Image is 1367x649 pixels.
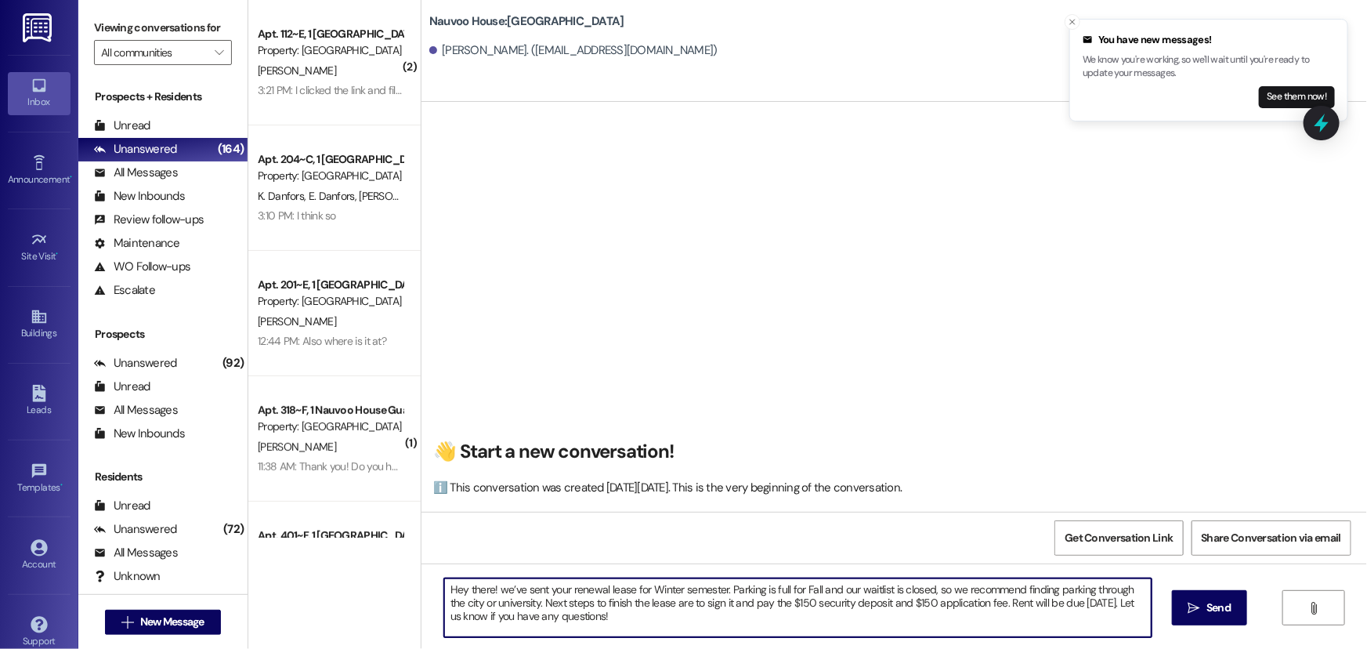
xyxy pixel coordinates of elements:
[359,189,442,203] span: [PERSON_NAME]
[94,568,161,585] div: Unknown
[94,282,155,299] div: Escalate
[258,402,403,419] div: Apt. 318~F, 1 Nauvoo House Guarantors
[258,26,403,42] div: Apt. 112~E, 1 [GEOGRAPHIC_DATA]
[258,440,336,454] span: [PERSON_NAME]
[78,89,248,105] div: Prospects + Residents
[8,380,71,422] a: Leads
[258,528,403,544] div: Apt. 401~F, 1 [GEOGRAPHIC_DATA]
[94,141,177,158] div: Unanswered
[433,480,1347,496] div: ℹ️ This conversation was created [DATE][DATE]. This is the very beginning of the conversation.
[94,402,178,419] div: All Messages
[56,248,59,259] span: •
[219,351,248,375] div: (92)
[433,440,1347,464] h2: 👋 Start a new conversation!
[429,42,718,59] div: [PERSON_NAME]. ([EMAIL_ADDRESS][DOMAIN_NAME])
[8,303,71,346] a: Buildings
[94,16,232,40] label: Viewing conversations for
[8,535,71,577] a: Account
[1308,602,1320,615] i: 
[219,517,248,542] div: (72)
[429,13,624,30] b: Nauvoo House: [GEOGRAPHIC_DATA]
[309,189,360,203] span: E. Danfors
[94,165,178,181] div: All Messages
[258,208,336,223] div: 3:10 PM: I think so
[8,227,71,269] a: Site Visit •
[94,498,150,514] div: Unread
[258,419,403,435] div: Property: [GEOGRAPHIC_DATA]
[214,137,248,161] div: (164)
[94,379,150,395] div: Unread
[1202,530,1341,546] span: Share Conversation via email
[8,72,71,114] a: Inbox
[258,63,336,78] span: [PERSON_NAME]
[101,40,207,65] input: All communities
[1054,520,1183,556] button: Get Conversation Link
[1065,530,1173,546] span: Get Conversation Link
[1188,602,1200,615] i: 
[140,614,204,630] span: New Message
[258,151,403,168] div: Apt. 204~C, 1 [GEOGRAPHIC_DATA]
[60,480,63,491] span: •
[94,212,204,228] div: Review follow-ups
[78,326,248,343] div: Prospects
[258,189,309,203] span: K. Danfors
[105,610,221,635] button: New Message
[258,168,403,184] div: Property: [GEOGRAPHIC_DATA]
[94,188,185,205] div: New Inbounds
[70,172,72,183] span: •
[94,521,177,538] div: Unanswered
[94,545,178,561] div: All Messages
[258,293,403,310] div: Property: [GEOGRAPHIC_DATA]
[94,259,190,275] div: WO Follow-ups
[8,458,71,500] a: Templates •
[1259,86,1335,108] button: See them now!
[258,42,403,59] div: Property: [GEOGRAPHIC_DATA]
[121,616,133,629] i: 
[1065,14,1080,30] button: Close toast
[215,46,223,59] i: 
[23,13,55,42] img: ResiDesk Logo
[94,235,180,252] div: Maintenance
[78,469,248,485] div: Residents
[258,334,386,348] div: 12:44 PM: Also where is it at?
[258,83,468,97] div: 3:21 PM: I clicked the link and filled out the form
[94,355,177,372] div: Unanswered
[1192,520,1351,556] button: Share Conversation via email
[94,118,150,134] div: Unread
[1083,53,1335,81] p: We know you're working, so we'll wait until you're ready to update your messages.
[444,578,1152,637] textarea: Hey there! we’ve sent your renewal lease for Winter semester. Parking is full for Fall and our wa...
[1206,600,1231,616] span: Send
[94,426,185,442] div: New Inbounds
[1172,590,1248,625] button: Send
[258,314,336,328] span: [PERSON_NAME]
[258,277,403,293] div: Apt. 201~E, 1 [GEOGRAPHIC_DATA]
[258,459,520,473] div: 11:38 AM: Thank you! Do you have any gluten free options?
[1083,32,1335,48] div: You have new messages!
